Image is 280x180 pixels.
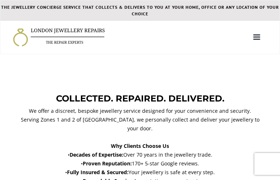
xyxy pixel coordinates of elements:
[111,142,169,149] strong: Why Clients Choose Us
[20,94,260,103] p: COLLECTED. REPAIRED. DELIVERED.
[244,25,269,49] div: menu
[83,160,132,167] strong: Proven Reputation:
[0,4,280,17] div: THE JEWELLERY CONCIERGE SERVICE THAT COLLECTS & DELIVERS TO YOU AT YOUR HOME, OFFICE OR ANY LOCAT...
[67,169,128,176] strong: Fully Insured & Secured:
[8,28,105,47] a: home
[70,151,123,158] strong: Decades of Expertise:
